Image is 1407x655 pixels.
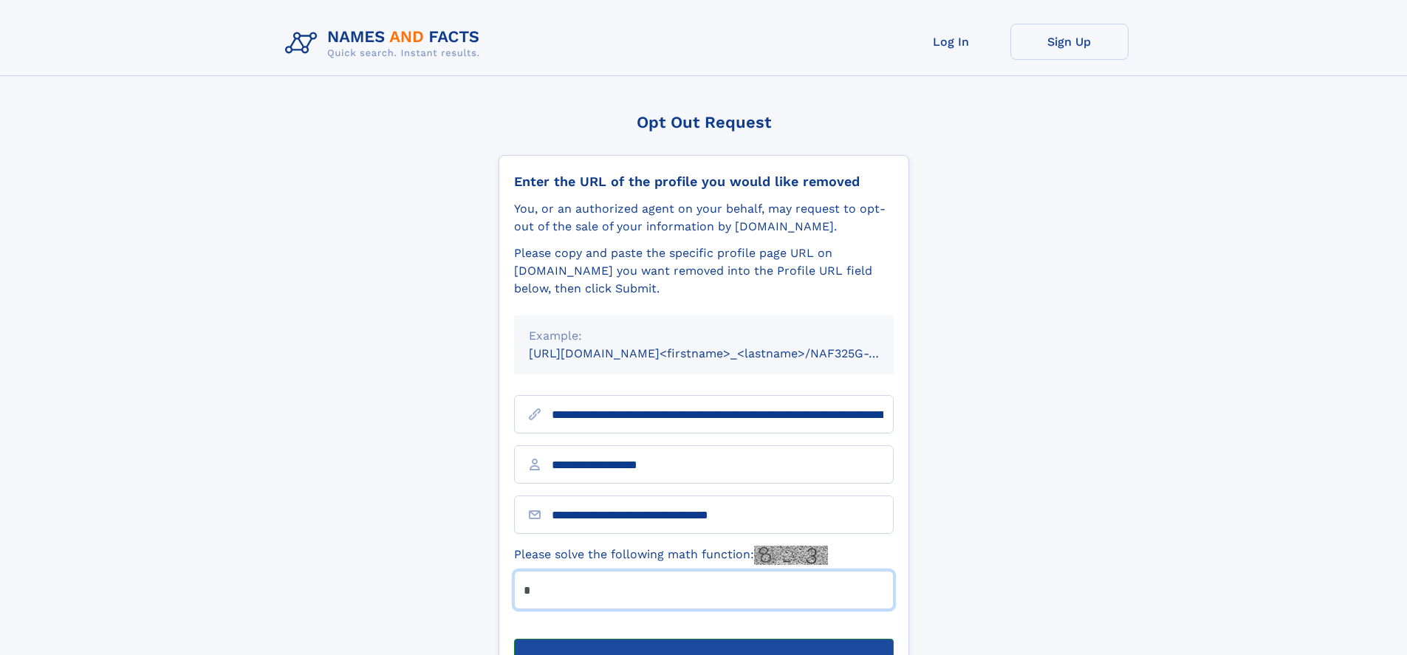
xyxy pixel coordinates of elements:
[529,346,922,360] small: [URL][DOMAIN_NAME]<firstname>_<lastname>/NAF325G-xxxxxxxx
[892,24,1010,60] a: Log In
[1010,24,1129,60] a: Sign Up
[514,546,828,565] label: Please solve the following math function:
[514,244,894,298] div: Please copy and paste the specific profile page URL on [DOMAIN_NAME] you want removed into the Pr...
[514,174,894,190] div: Enter the URL of the profile you would like removed
[514,200,894,236] div: You, or an authorized agent on your behalf, may request to opt-out of the sale of your informatio...
[529,327,879,345] div: Example:
[499,113,909,131] div: Opt Out Request
[279,24,492,64] img: Logo Names and Facts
